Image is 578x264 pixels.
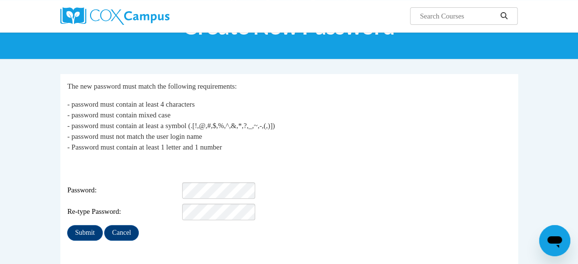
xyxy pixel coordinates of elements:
[539,225,570,256] iframe: Button to launch messaging window
[67,100,275,151] span: - password must contain at least 4 characters - password must contain mixed case - password must ...
[67,225,102,241] input: Submit
[419,10,497,22] input: Search Courses
[497,10,511,22] button: Search
[60,7,169,25] img: Cox Campus
[67,185,180,196] span: Password:
[67,207,180,217] span: Re-type Password:
[60,7,203,25] a: Cox Campus
[104,225,139,241] input: Cancel
[67,82,237,90] span: The new password must match the following requirements:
